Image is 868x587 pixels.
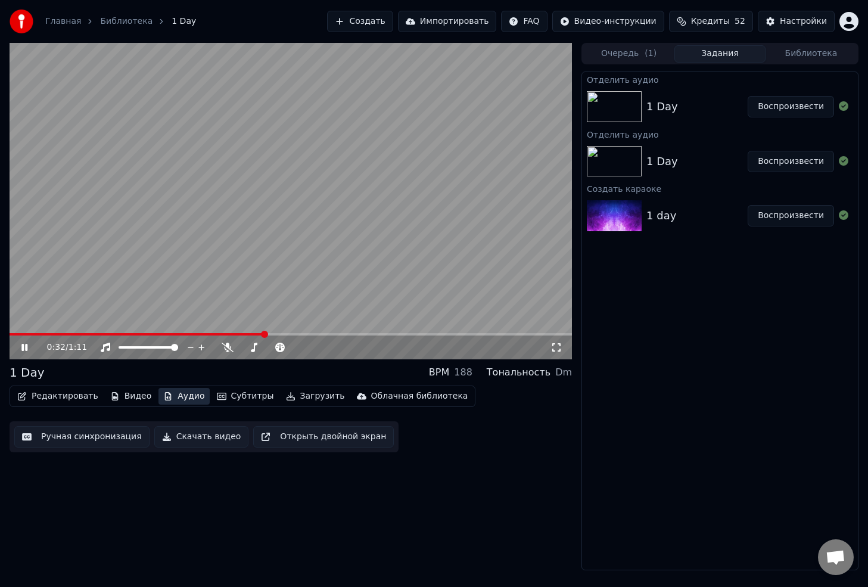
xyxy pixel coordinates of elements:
span: 0:32 [47,341,66,353]
div: 1 day [646,207,676,224]
span: 1:11 [69,341,87,353]
button: Импортировать [398,11,497,32]
div: Отделить аудио [582,72,858,86]
div: 188 [454,365,472,380]
div: 1 Day [10,364,45,381]
div: BPM [429,365,449,380]
button: Кредиты52 [669,11,753,32]
span: 52 [735,15,745,27]
div: Облачная библиотека [371,390,468,402]
button: Задания [674,45,766,63]
button: Аудио [158,388,209,405]
button: Воспроизвести [748,151,834,172]
button: Библиотека [766,45,857,63]
span: Кредиты [691,15,730,27]
button: Редактировать [13,388,103,405]
button: Очередь [583,45,674,63]
button: Загрузить [281,388,350,405]
div: Отделить аудио [582,127,858,141]
button: Открыть двойной экран [253,426,394,448]
div: Dm [555,365,572,380]
span: ( 1 ) [645,48,657,60]
button: Скачать видео [154,426,249,448]
div: 1 Day [646,98,678,115]
a: Главная [45,15,81,27]
div: Тональность [487,365,550,380]
button: Ручная синхронизация [14,426,150,448]
button: FAQ [501,11,547,32]
img: youka [10,10,33,33]
button: Настройки [758,11,835,32]
button: Воспроизвести [748,205,834,226]
span: 1 Day [172,15,196,27]
div: Настройки [780,15,827,27]
div: / [47,341,76,353]
nav: breadcrumb [45,15,196,27]
div: Открытый чат [818,539,854,575]
a: Библиотека [100,15,153,27]
div: Создать караоке [582,181,858,195]
button: Воспроизвести [748,96,834,117]
button: Субтитры [212,388,279,405]
button: Создать [327,11,393,32]
button: Видео-инструкции [552,11,664,32]
button: Видео [105,388,157,405]
div: 1 Day [646,153,678,170]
